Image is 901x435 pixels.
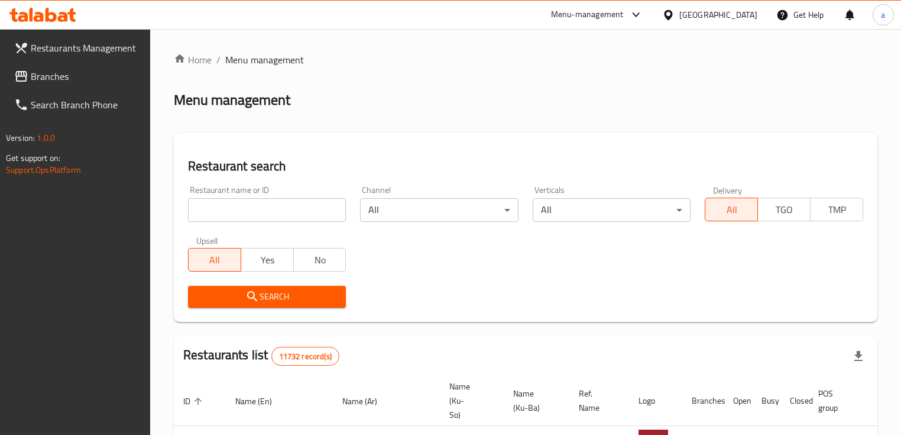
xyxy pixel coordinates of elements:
button: TGO [757,198,811,221]
label: Upsell [196,236,218,244]
div: All [360,198,518,222]
th: Branches [682,376,724,426]
span: Get support on: [6,150,60,166]
div: Menu-management [551,8,624,22]
span: Name (Ku-Ba) [513,386,555,415]
div: All [533,198,691,222]
a: Branches [5,62,151,91]
span: Ref. Name [579,386,615,415]
button: No [293,248,346,272]
span: Name (En) [235,394,287,408]
th: Busy [752,376,780,426]
span: TMP [815,201,858,218]
a: Home [174,53,212,67]
span: Yes [246,252,289,269]
button: All [705,198,758,221]
span: All [193,252,236,269]
a: Support.OpsPlatform [6,162,81,178]
span: All [710,201,753,218]
th: Logo [629,376,682,426]
div: [GEOGRAPHIC_DATA] [679,8,757,21]
span: Search Branch Phone [31,98,141,112]
label: Delivery [713,186,743,194]
span: ID [183,394,206,408]
span: TGO [763,201,806,218]
th: Closed [780,376,809,426]
button: Search [188,286,346,308]
nav: breadcrumb [174,53,877,67]
span: 11732 record(s) [272,351,339,362]
span: POS group [818,386,853,415]
span: a [881,8,885,21]
span: Restaurants Management [31,41,141,55]
span: Name (Ar) [342,394,393,408]
span: Version: [6,130,35,146]
span: No [299,252,342,269]
div: Total records count [271,347,339,366]
button: TMP [810,198,863,221]
span: 1.0.0 [37,130,55,146]
button: All [188,248,241,272]
span: Name (Ku-So) [449,379,490,422]
button: Yes [241,248,294,272]
li: / [216,53,221,67]
input: Search for restaurant name or ID.. [188,198,346,222]
span: Branches [31,69,141,83]
h2: Menu management [174,91,290,109]
h2: Restaurants list [183,346,339,366]
span: Search [197,289,336,304]
a: Search Branch Phone [5,91,151,119]
th: Open [724,376,752,426]
a: Restaurants Management [5,34,151,62]
div: Export file [844,342,873,370]
h2: Restaurant search [188,157,863,175]
span: Menu management [225,53,304,67]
